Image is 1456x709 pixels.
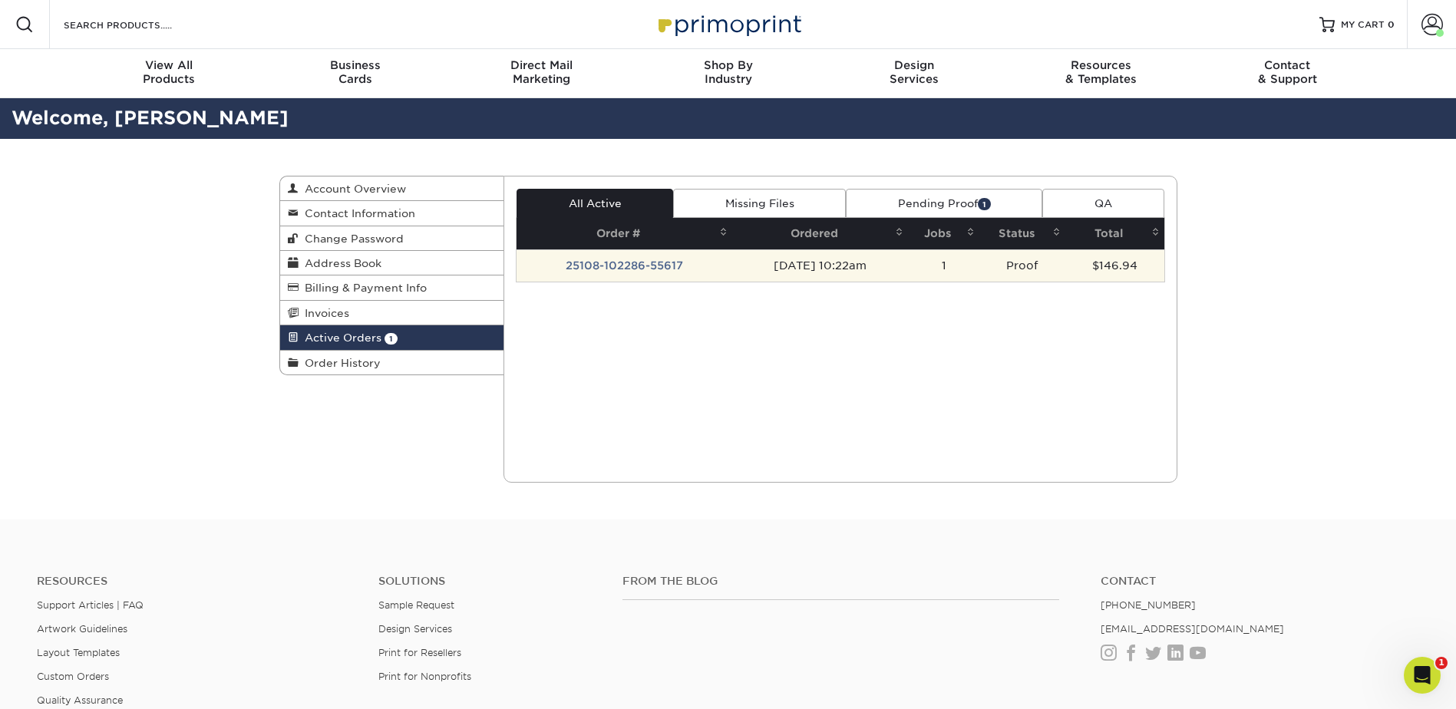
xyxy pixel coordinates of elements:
[385,333,398,345] span: 1
[517,218,732,249] th: Order #
[280,201,504,226] a: Contact Information
[448,58,635,86] div: Marketing
[62,15,212,34] input: SEARCH PRODUCTS.....
[846,189,1042,218] a: Pending Proof1
[1101,623,1284,635] a: [EMAIL_ADDRESS][DOMAIN_NAME]
[517,249,732,282] td: 25108-102286-55617
[908,249,979,282] td: 1
[1008,58,1194,86] div: & Templates
[299,307,349,319] span: Invoices
[732,249,908,282] td: [DATE] 10:22am
[1194,58,1381,86] div: & Support
[299,183,406,195] span: Account Overview
[821,49,1008,98] a: DesignServices
[280,325,504,350] a: Active Orders 1
[1435,657,1448,669] span: 1
[280,351,504,374] a: Order History
[1101,599,1196,611] a: [PHONE_NUMBER]
[280,275,504,300] a: Billing & Payment Info
[76,49,262,98] a: View AllProducts
[299,357,381,369] span: Order History
[635,58,821,72] span: Shop By
[1101,575,1419,588] a: Contact
[299,257,381,269] span: Address Book
[1042,189,1164,218] a: QA
[299,282,427,294] span: Billing & Payment Info
[76,58,262,86] div: Products
[1194,49,1381,98] a: Contact& Support
[1008,49,1194,98] a: Resources& Templates
[262,58,448,72] span: Business
[622,575,1059,588] h4: From the Blog
[1194,58,1381,72] span: Contact
[299,207,415,219] span: Contact Information
[821,58,1008,86] div: Services
[979,249,1065,282] td: Proof
[673,189,846,218] a: Missing Files
[1008,58,1194,72] span: Resources
[299,331,381,344] span: Active Orders
[635,58,821,86] div: Industry
[1404,657,1441,694] iframe: Intercom live chat
[1388,19,1395,30] span: 0
[979,218,1065,249] th: Status
[517,189,673,218] a: All Active
[37,623,127,635] a: Artwork Guidelines
[1065,249,1164,282] td: $146.94
[378,647,461,658] a: Print for Resellers
[262,58,448,86] div: Cards
[448,49,635,98] a: Direct MailMarketing
[732,218,908,249] th: Ordered
[1341,18,1385,31] span: MY CART
[378,575,599,588] h4: Solutions
[280,226,504,251] a: Change Password
[37,647,120,658] a: Layout Templates
[37,575,355,588] h4: Resources
[280,251,504,275] a: Address Book
[76,58,262,72] span: View All
[978,198,991,209] span: 1
[37,599,144,611] a: Support Articles | FAQ
[299,232,404,245] span: Change Password
[378,623,452,635] a: Design Services
[448,58,635,72] span: Direct Mail
[1065,218,1164,249] th: Total
[280,301,504,325] a: Invoices
[280,176,504,201] a: Account Overview
[262,49,448,98] a: BusinessCards
[378,599,454,611] a: Sample Request
[908,218,979,249] th: Jobs
[821,58,1008,72] span: Design
[635,49,821,98] a: Shop ByIndustry
[652,8,805,41] img: Primoprint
